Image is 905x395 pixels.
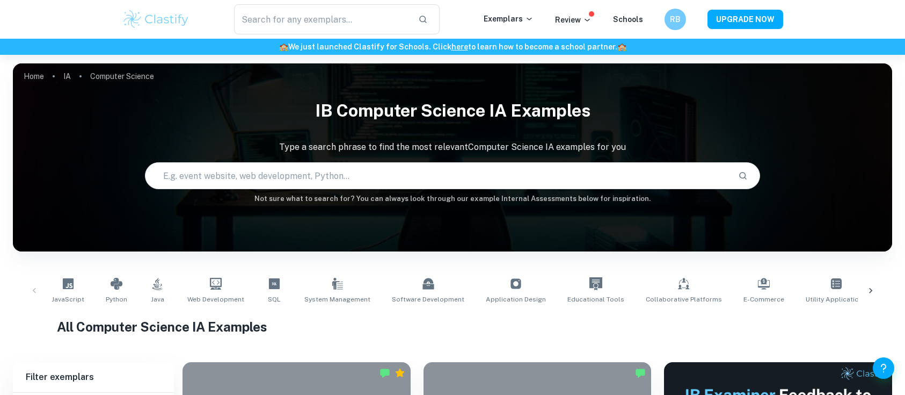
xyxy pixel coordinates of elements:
[13,362,174,392] h6: Filter exemplars
[484,13,534,25] p: Exemplars
[567,295,624,304] span: Educational Tools
[304,295,370,304] span: System Management
[24,69,44,84] a: Home
[379,368,390,378] img: Marked
[873,357,894,379] button: Help and Feedback
[646,295,722,304] span: Collaborative Platforms
[268,295,281,304] span: SQL
[13,94,892,128] h1: IB Computer Science IA examples
[63,69,71,84] a: IA
[665,9,686,30] button: RB
[395,368,405,378] div: Premium
[451,42,468,51] a: here
[392,295,464,304] span: Software Development
[52,295,84,304] span: JavaScript
[13,141,892,154] p: Type a search phrase to find the most relevant Computer Science IA examples for you
[635,368,646,378] img: Marked
[90,70,154,82] p: Computer Science
[806,295,866,304] span: Utility Applications
[734,167,752,185] button: Search
[145,161,730,191] input: E.g. event website, web development, Python...
[13,193,892,204] h6: Not sure what to search for? You can always look through our example Internal Assessments below f...
[279,42,288,51] span: 🏫
[486,295,546,304] span: Application Design
[613,15,643,24] a: Schools
[57,317,848,336] h1: All Computer Science IA Examples
[2,41,903,53] h6: We just launched Clastify for Schools. Click to learn how to become a school partner.
[106,295,127,304] span: Python
[743,295,784,304] span: E-commerce
[151,295,164,304] span: Java
[617,42,626,51] span: 🏫
[187,295,244,304] span: Web Development
[234,4,410,34] input: Search for any exemplars...
[122,9,190,30] img: Clastify logo
[555,14,592,26] p: Review
[707,10,783,29] button: UPGRADE NOW
[669,13,682,25] h6: RB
